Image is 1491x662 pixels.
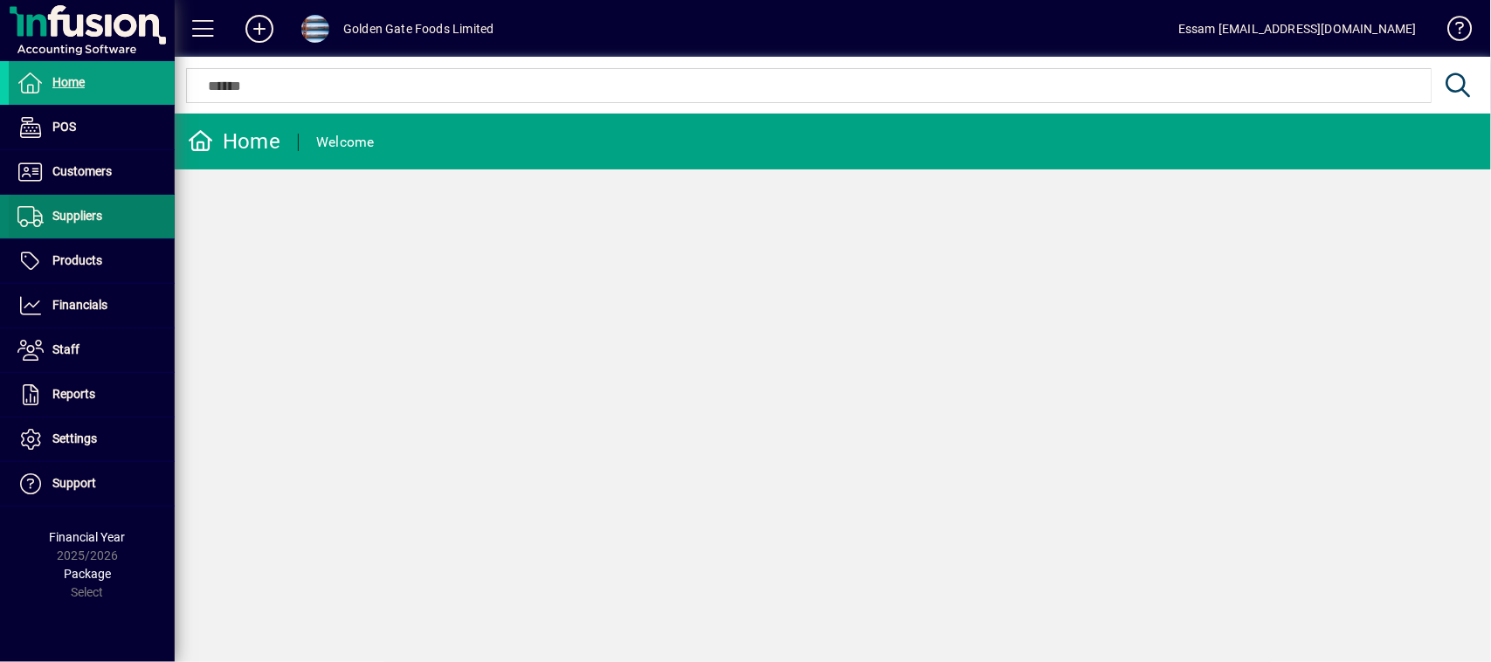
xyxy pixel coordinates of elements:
[50,530,126,544] span: Financial Year
[9,106,175,149] a: POS
[9,239,175,283] a: Products
[9,284,175,328] a: Financials
[52,342,79,356] span: Staff
[9,195,175,238] a: Suppliers
[52,209,102,223] span: Suppliers
[64,567,111,581] span: Package
[231,13,287,45] button: Add
[1178,15,1417,43] div: Essam [EMAIL_ADDRESS][DOMAIN_NAME]
[52,75,85,89] span: Home
[52,253,102,267] span: Products
[9,462,175,506] a: Support
[52,387,95,401] span: Reports
[343,15,494,43] div: Golden Gate Foods Limited
[52,431,97,445] span: Settings
[9,328,175,372] a: Staff
[316,128,375,156] div: Welcome
[52,164,112,178] span: Customers
[9,150,175,194] a: Customers
[9,373,175,417] a: Reports
[52,120,76,134] span: POS
[1434,3,1469,60] a: Knowledge Base
[52,476,96,490] span: Support
[52,298,107,312] span: Financials
[287,13,343,45] button: Profile
[188,128,280,155] div: Home
[9,417,175,461] a: Settings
